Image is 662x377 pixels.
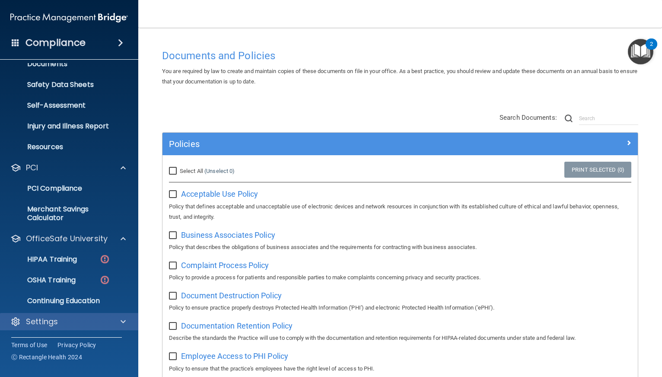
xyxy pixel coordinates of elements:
[10,233,126,244] a: OfficeSafe University
[181,261,269,270] span: Complaint Process Policy
[500,114,557,121] span: Search Documents:
[6,101,124,110] p: Self-Assessment
[26,316,58,327] p: Settings
[99,275,110,285] img: danger-circle.6113f641.png
[169,364,631,374] p: Policy to ensure that the practice's employees have the right level of access to PHI.
[169,242,631,252] p: Policy that describes the obligations of business associates and the requirements for contracting...
[26,163,38,173] p: PCI
[169,303,631,313] p: Policy to ensure practice properly destroys Protected Health Information ('PHI') and electronic P...
[169,139,512,149] h5: Policies
[181,321,293,330] span: Documentation Retention Policy
[169,201,631,222] p: Policy that defines acceptable and unacceptable use of electronic devices and network resources i...
[6,297,124,305] p: Continuing Education
[181,351,288,361] span: Employee Access to PHI Policy
[650,44,653,55] div: 2
[6,276,76,284] p: OSHA Training
[6,80,124,89] p: Safety Data Sheets
[181,230,275,240] span: Business Associates Policy
[11,353,82,361] span: Ⓒ Rectangle Health 2024
[181,189,258,198] span: Acceptable Use Policy
[169,168,179,175] input: Select All (Unselect 0)
[162,68,637,85] span: You are required by law to create and maintain copies of these documents on file in your office. ...
[169,137,631,151] a: Policies
[579,112,638,125] input: Search
[162,50,638,61] h4: Documents and Policies
[6,184,124,193] p: PCI Compliance
[10,9,128,26] img: PMB logo
[11,341,47,349] a: Terms of Use
[57,341,96,349] a: Privacy Policy
[26,233,108,244] p: OfficeSafe University
[6,60,124,68] p: Documents
[6,143,124,151] p: Resources
[6,205,124,222] p: Merchant Savings Calculator
[99,254,110,265] img: danger-circle.6113f641.png
[25,37,86,49] h4: Compliance
[204,168,235,174] a: (Unselect 0)
[6,255,77,264] p: HIPAA Training
[6,122,124,131] p: Injury and Illness Report
[10,163,126,173] a: PCI
[10,316,126,327] a: Settings
[181,291,282,300] span: Document Destruction Policy
[169,333,631,343] p: Describe the standards the Practice will use to comply with the documentation and retention requi...
[564,162,631,178] a: Print Selected (0)
[180,168,203,174] span: Select All
[565,115,573,122] img: ic-search.3b580494.png
[628,39,653,64] button: Open Resource Center, 2 new notifications
[169,272,631,283] p: Policy to provide a process for patients and responsible parties to make complaints concerning pr...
